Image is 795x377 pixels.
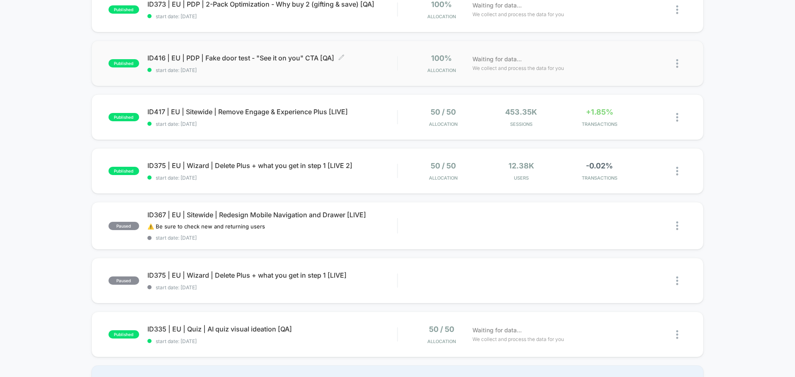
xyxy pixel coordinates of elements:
span: 12.38k [508,161,534,170]
span: 453.35k [505,108,537,116]
span: Allocation [429,175,458,181]
span: published [108,59,139,67]
span: Waiting for data... [472,1,522,10]
span: 100% [431,54,452,62]
span: start date: [DATE] [147,235,397,241]
span: ID416 | EU | PDP | Fake door test - "See it on you" CTA [QA] [147,54,397,62]
span: Allocation [429,121,458,127]
span: published [108,167,139,175]
img: close [676,330,678,339]
span: -0.02% [586,161,613,170]
span: ID367 | EU | Sitewide | Redesign Mobile Navigation and Drawer [LIVE] [147,211,397,219]
span: start date: [DATE] [147,67,397,73]
span: We collect and process the data for you [472,335,564,343]
img: close [676,221,678,230]
span: Allocation [427,339,456,344]
span: start date: [DATE] [147,284,397,291]
span: Waiting for data... [472,55,522,64]
span: published [108,330,139,339]
span: We collect and process the data for you [472,64,564,72]
img: close [676,5,678,14]
span: ID375 | EU | Wizard | Delete Plus + what you get in step 1 [LIVE] [147,271,397,279]
span: start date: [DATE] [147,121,397,127]
span: ID335 | EU | Quiz | AI quiz visual ideation [QA] [147,325,397,333]
span: ⚠️ Be sure to check new and returning users [147,223,265,230]
img: close [676,59,678,68]
img: close [676,113,678,122]
span: 50 / 50 [431,108,456,116]
span: start date: [DATE] [147,175,397,181]
span: Allocation [427,14,456,19]
span: We collect and process the data for you [472,10,564,18]
span: start date: [DATE] [147,13,397,19]
span: ID417 | EU | Sitewide | Remove Engage & Experience Plus [LIVE] [147,108,397,116]
span: published [108,113,139,121]
span: TRANSACTIONS [562,175,636,181]
span: 50 / 50 [429,325,454,334]
span: paused [108,276,139,285]
span: Allocation [427,67,456,73]
img: close [676,167,678,175]
span: TRANSACTIONS [562,121,636,127]
span: +1.85% [586,108,613,116]
span: published [108,5,139,14]
span: paused [108,222,139,230]
img: close [676,276,678,285]
span: Users [484,175,559,181]
span: start date: [DATE] [147,338,397,344]
span: Sessions [484,121,559,127]
span: ID375 | EU | Wizard | Delete Plus + what you get in step 1 [LIVE 2] [147,161,397,170]
span: 50 / 50 [431,161,456,170]
span: Waiting for data... [472,326,522,335]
